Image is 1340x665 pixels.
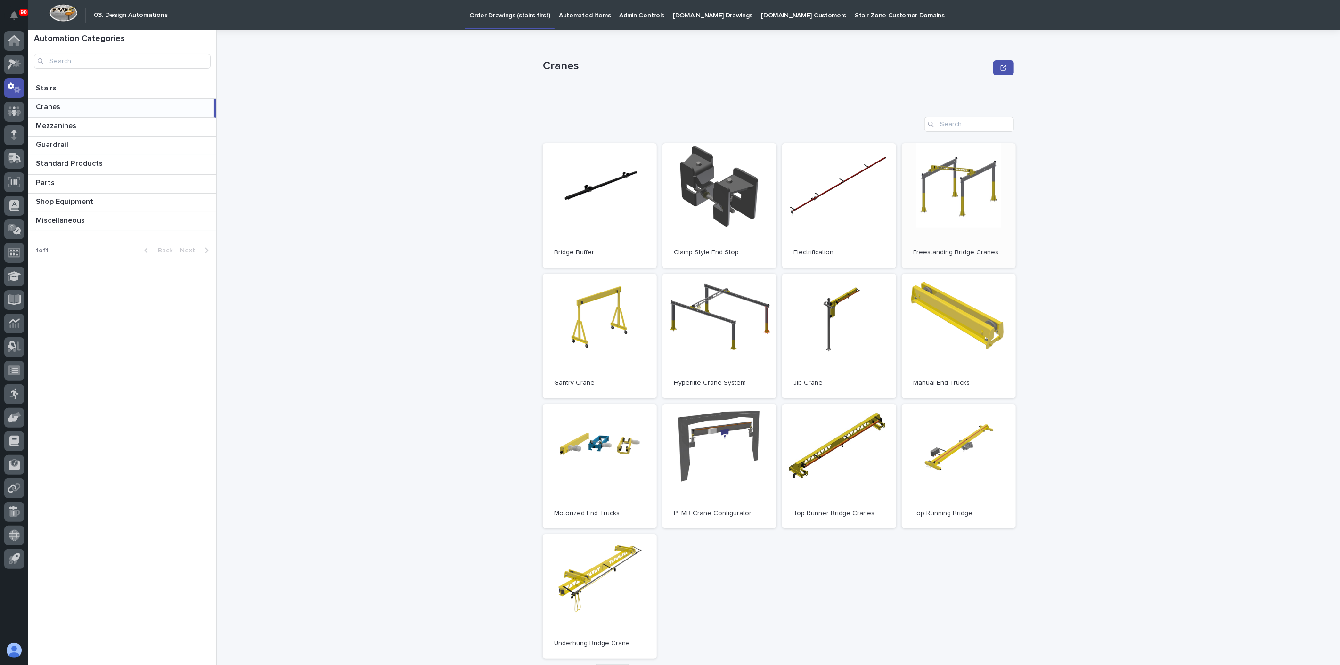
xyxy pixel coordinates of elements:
p: Miscellaneous [36,214,87,225]
a: PEMB Crane Configurator [662,404,776,529]
p: Top Running Bridge [913,510,1005,518]
p: Freestanding Bridge Cranes [913,249,1005,257]
p: Hyperlite Crane System [674,379,765,387]
p: Cranes [36,101,62,112]
a: Underhung Bridge Crane [543,534,657,659]
a: Manual End Trucks [902,274,1016,398]
a: Motorized End Trucks [543,404,657,529]
a: Standard ProductsStandard Products [28,155,216,174]
p: Shop Equipment [36,195,95,206]
p: Motorized End Trucks [554,510,645,518]
p: Gantry Crane [554,379,645,387]
span: Next [180,247,201,254]
p: Underhung Bridge Crane [554,640,645,648]
p: Top Runner Bridge Cranes [793,510,885,518]
p: Parts [36,177,57,187]
p: Clamp Style End Stop [674,249,765,257]
button: Notifications [4,6,24,25]
p: Cranes [543,59,989,73]
p: Bridge Buffer [554,249,645,257]
a: MezzaninesMezzanines [28,118,216,137]
p: 1 of 1 [28,239,56,262]
p: PEMB Crane Configurator [674,510,765,518]
img: Workspace Logo [49,4,77,22]
button: users-avatar [4,641,24,660]
a: Hyperlite Crane System [662,274,776,398]
p: Electrification [793,249,885,257]
a: Electrification [782,143,896,268]
a: GuardrailGuardrail [28,137,216,155]
a: Bridge Buffer [543,143,657,268]
a: PartsParts [28,175,216,194]
h2: 03. Design Automations [94,11,168,19]
p: 90 [21,9,27,16]
a: Top Runner Bridge Cranes [782,404,896,529]
h1: Automation Categories [34,34,211,44]
div: Notifications90 [12,11,24,26]
a: Shop EquipmentShop Equipment [28,194,216,212]
p: Standard Products [36,157,105,168]
p: Jib Crane [793,379,885,387]
a: StairsStairs [28,80,216,99]
span: Back [152,247,172,254]
a: Freestanding Bridge Cranes [902,143,1016,268]
button: Next [176,246,216,255]
p: Manual End Trucks [913,379,1005,387]
a: CranesCranes [28,99,216,118]
p: Mezzanines [36,120,78,130]
input: Search [34,54,211,69]
p: Stairs [36,82,58,93]
a: Top Running Bridge [902,404,1016,529]
input: Search [924,117,1014,132]
a: Clamp Style End Stop [662,143,776,268]
a: MiscellaneousMiscellaneous [28,212,216,231]
a: Jib Crane [782,274,896,398]
a: Gantry Crane [543,274,657,398]
p: Guardrail [36,138,70,149]
button: Back [137,246,176,255]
